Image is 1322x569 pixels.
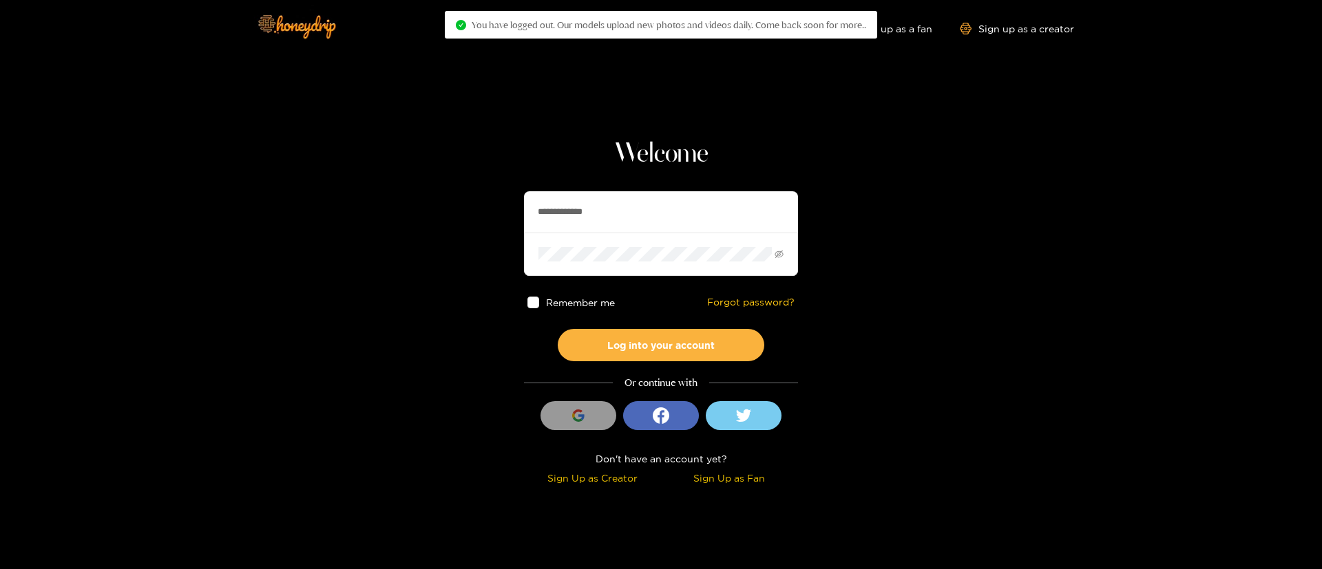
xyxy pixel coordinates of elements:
span: Remember me [546,297,615,308]
div: Sign Up as Fan [664,470,795,486]
div: Or continue with [524,375,798,391]
span: You have logged out. Our models upload new photos and videos daily. Come back soon for more.. [472,19,866,30]
div: Don't have an account yet? [524,451,798,466]
h1: Welcome [524,138,798,171]
a: Sign up as a fan [838,23,932,34]
a: Sign up as a creator [960,23,1074,34]
span: eye-invisible [775,250,784,259]
div: Sign Up as Creator [527,470,658,486]
a: Forgot password? [707,297,795,308]
span: check-circle [456,20,466,30]
button: Log into your account [558,329,764,361]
